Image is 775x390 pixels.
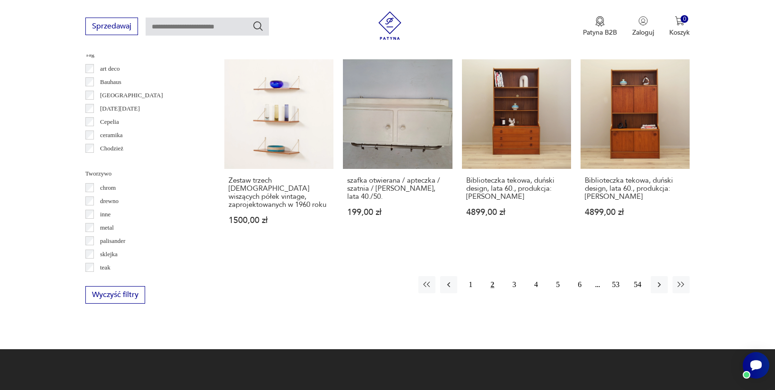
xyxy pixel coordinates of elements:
button: 1 [462,276,479,293]
a: Biblioteczka tekowa, duński design, lata 60., produkcja: DaniaBiblioteczka tekowa, duński design,... [581,59,690,242]
button: Zaloguj [632,16,654,37]
p: Cepelia [100,117,119,127]
p: Chodzież [100,143,123,154]
img: Ikona koszyka [675,16,684,26]
p: tworzywo sztuczne [100,276,148,286]
p: drewno [100,196,119,206]
p: [GEOGRAPHIC_DATA] [100,90,163,101]
a: Zestaw trzech duńskich wiszących półek vintage, zaprojektowanych w 1960 rokuZestaw trzech [DEMOGR... [224,59,333,242]
p: sklejka [100,249,118,260]
p: 199,00 zł [347,208,448,216]
p: chrom [100,183,116,193]
p: [DATE][DATE] [100,103,140,114]
p: teak [100,262,111,273]
button: 53 [607,276,624,293]
button: 54 [629,276,646,293]
div: 0 [681,15,689,23]
img: Ikona medalu [595,16,605,27]
a: Sprzedawaj [85,24,138,30]
button: 6 [571,276,588,293]
button: Szukaj [252,20,264,32]
a: Ikona medaluPatyna B2B [583,16,617,37]
h3: szafka otwierana / apteczka / szatnia / [PERSON_NAME], lata 40./50. [347,176,448,201]
a: Biblioteczka tekowa, duński design, lata 60., produkcja: DaniaBiblioteczka tekowa, duński design,... [462,59,571,242]
p: Patyna B2B [583,28,617,37]
p: Tworzywo [85,168,202,179]
button: Patyna B2B [583,16,617,37]
h3: Biblioteczka tekowa, duński design, lata 60., produkcja: [PERSON_NAME] [466,176,567,201]
p: 4899,00 zł [585,208,685,216]
p: palisander [100,236,125,246]
p: inne [100,209,111,220]
button: 3 [506,276,523,293]
p: Koszyk [669,28,690,37]
button: 0Koszyk [669,16,690,37]
p: 4899,00 zł [466,208,567,216]
button: 2 [484,276,501,293]
p: metal [100,223,114,233]
h3: Biblioteczka tekowa, duński design, lata 60., produkcja: [PERSON_NAME] [585,176,685,201]
a: szafka otwierana / apteczka / szatnia / szafka łazienkowa, lata 40./50.szafka otwierana / apteczk... [343,59,452,242]
iframe: Smartsupp widget button [743,352,769,379]
p: Ćmielów [100,157,123,167]
img: Patyna - sklep z meblami i dekoracjami vintage [376,11,404,40]
p: ceramika [100,130,123,140]
p: 1500,00 zł [229,216,329,224]
button: 5 [549,276,566,293]
p: art deco [100,64,120,74]
button: 4 [527,276,544,293]
button: Wyczyść filtry [85,286,145,304]
h3: Zestaw trzech [DEMOGRAPHIC_DATA] wiszących półek vintage, zaprojektowanych w 1960 roku [229,176,329,209]
img: Ikonka użytkownika [638,16,648,26]
button: Sprzedawaj [85,18,138,35]
p: Bauhaus [100,77,121,87]
p: Zaloguj [632,28,654,37]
